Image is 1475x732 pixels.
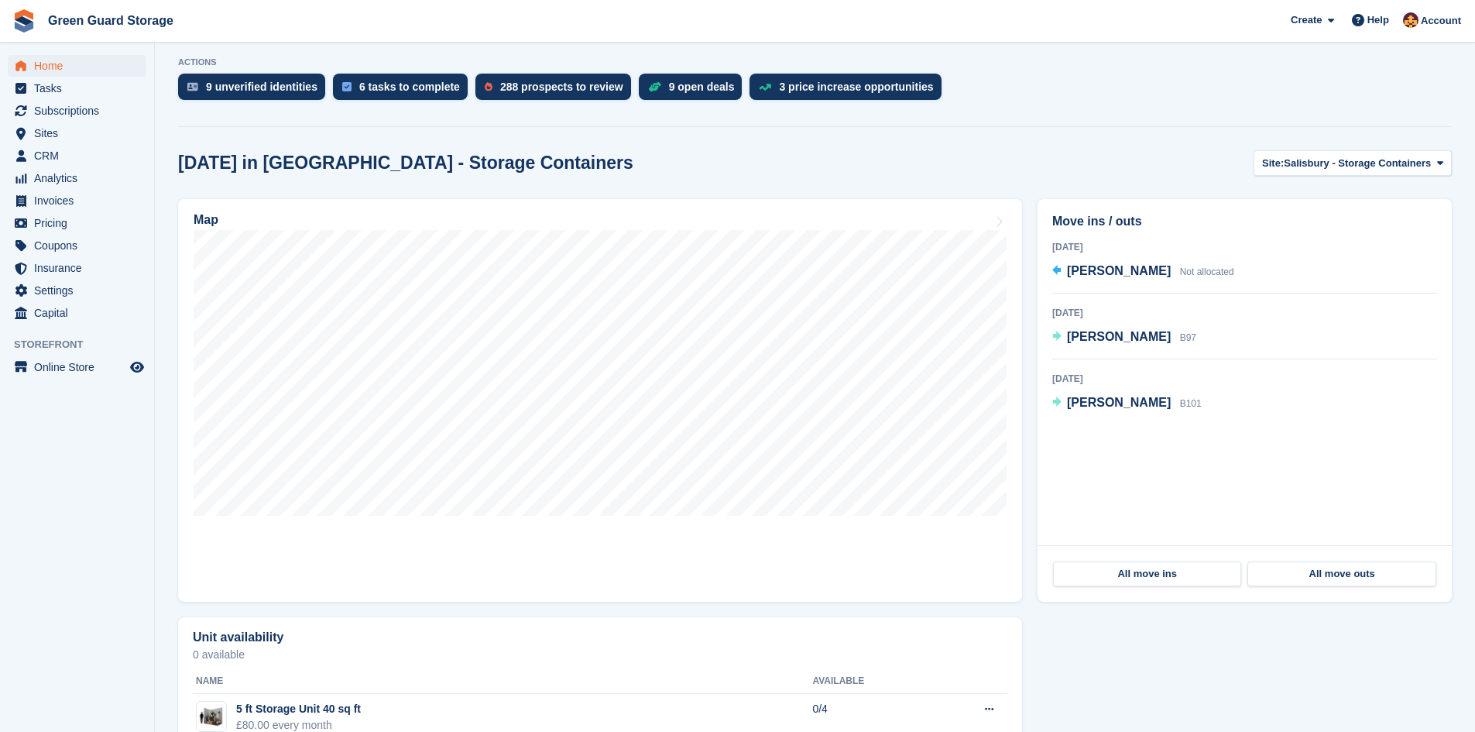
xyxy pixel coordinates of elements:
[812,669,932,694] th: Available
[8,122,146,144] a: menu
[648,81,661,92] img: deal-1b604bf984904fb50ccaf53a9ad4b4a5d6e5aea283cecdc64d6e3604feb123c2.svg
[1284,156,1431,171] span: Salisbury - Storage Containers
[8,356,146,378] a: menu
[1254,150,1452,176] button: Site: Salisbury - Storage Containers
[1180,266,1234,277] span: Not allocated
[194,213,218,227] h2: Map
[8,280,146,301] a: menu
[8,212,146,234] a: menu
[750,74,948,108] a: 3 price increase opportunities
[639,74,750,108] a: 9 open deals
[34,235,127,256] span: Coupons
[1067,330,1171,343] span: [PERSON_NAME]
[8,235,146,256] a: menu
[8,145,146,167] a: menu
[206,81,317,93] div: 9 unverified identities
[34,77,127,99] span: Tasks
[8,190,146,211] a: menu
[14,337,154,352] span: Storefront
[34,100,127,122] span: Subscriptions
[485,82,492,91] img: prospect-51fa495bee0391a8d652442698ab0144808aea92771e9ea1ae160a38d050c398.svg
[333,74,475,108] a: 6 tasks to complete
[34,280,127,301] span: Settings
[34,302,127,324] span: Capital
[187,82,198,91] img: verify_identity-adf6edd0f0f0b5bbfe63781bf79b02c33cf7c696d77639b501bdc392416b5a36.svg
[178,153,633,174] h2: [DATE] in [GEOGRAPHIC_DATA] - Storage Containers
[759,84,771,91] img: price_increase_opportunities-93ffe204e8149a01c8c9dc8f82e8f89637d9d84a8eef4429ea346261dce0b2c0.svg
[1052,328,1196,348] a: [PERSON_NAME] B97
[34,167,127,189] span: Analytics
[1052,240,1437,254] div: [DATE]
[236,701,361,717] div: 5 ft Storage Unit 40 sq ft
[1247,562,1436,586] a: All move outs
[178,74,333,108] a: 9 unverified identities
[193,649,1007,660] p: 0 available
[475,74,639,108] a: 288 prospects to review
[197,706,226,728] img: 40-sqft-unit.jpg
[779,81,933,93] div: 3 price increase opportunities
[500,81,623,93] div: 288 prospects to review
[1180,332,1196,343] span: B97
[34,190,127,211] span: Invoices
[1067,396,1171,409] span: [PERSON_NAME]
[178,199,1022,602] a: Map
[8,167,146,189] a: menu
[1052,372,1437,386] div: [DATE]
[12,9,36,33] img: stora-icon-8386f47178a22dfd0bd8f6a31ec36ba5ce8667c1dd55bd0f319d3a0aa187defe.svg
[34,356,127,378] span: Online Store
[342,82,352,91] img: task-75834270c22a3079a89374b754ae025e5fb1db73e45f91037f5363f120a921f8.svg
[8,257,146,279] a: menu
[34,145,127,167] span: CRM
[178,57,1452,67] p: ACTIONS
[34,257,127,279] span: Insurance
[1291,12,1322,28] span: Create
[193,631,283,644] h2: Unit availability
[1403,12,1418,28] img: Di Bradley
[359,81,460,93] div: 6 tasks to complete
[1052,262,1234,282] a: [PERSON_NAME] Not allocated
[8,77,146,99] a: menu
[193,669,812,694] th: Name
[34,122,127,144] span: Sites
[1367,12,1389,28] span: Help
[1067,264,1171,277] span: [PERSON_NAME]
[42,8,180,33] a: Green Guard Storage
[128,358,146,376] a: Preview store
[1180,398,1202,409] span: B101
[1052,306,1437,320] div: [DATE]
[8,302,146,324] a: menu
[1052,393,1202,414] a: [PERSON_NAME] B101
[8,55,146,77] a: menu
[1053,562,1241,586] a: All move ins
[669,81,735,93] div: 9 open deals
[1262,156,1284,171] span: Site:
[34,55,127,77] span: Home
[8,100,146,122] a: menu
[34,212,127,234] span: Pricing
[1421,13,1461,29] span: Account
[1052,212,1437,231] h2: Move ins / outs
